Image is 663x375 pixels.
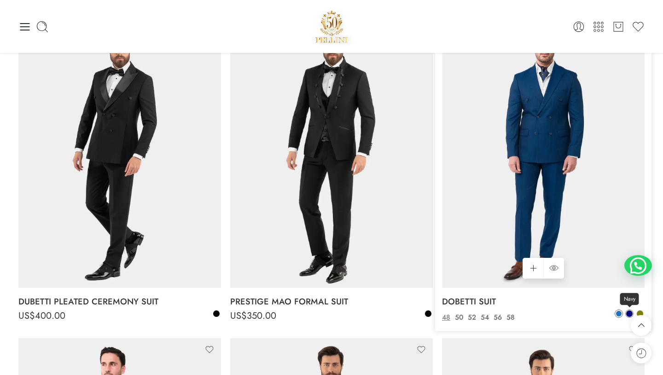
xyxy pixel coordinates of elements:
a: 58 [504,312,517,323]
span: US$ [230,309,247,322]
bdi: 400.00 [18,309,65,322]
a: DOBETTI SUIT [442,292,645,311]
a: 56 [491,312,504,323]
a: Blue [615,310,623,318]
bdi: 350.00 [230,309,276,322]
span: US$ [18,309,35,322]
a: Black [424,310,432,318]
a: Login / Register [572,20,585,33]
a: Black [212,310,221,318]
a: 48 [440,312,453,323]
a: DUBETTI PLEATED CEREMONY SUIT [18,292,221,311]
a: Select options for “DOBETTI SUIT” [523,258,543,279]
span: US$ [442,309,459,322]
a: Wishlist [632,20,645,33]
a: QUICK SHOP [543,258,564,279]
a: Olive [636,310,644,318]
bdi: 300.00 [442,309,489,322]
a: 50 [453,312,465,323]
span: Navy [620,293,639,305]
img: Pellini [312,7,351,46]
a: PRESTIGE MAO FORMAL SUIT [230,292,433,311]
a: Navy [625,310,634,318]
a: Pellini - [312,7,351,46]
a: Cart [612,20,625,33]
a: 54 [478,312,491,323]
a: 52 [465,312,478,323]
